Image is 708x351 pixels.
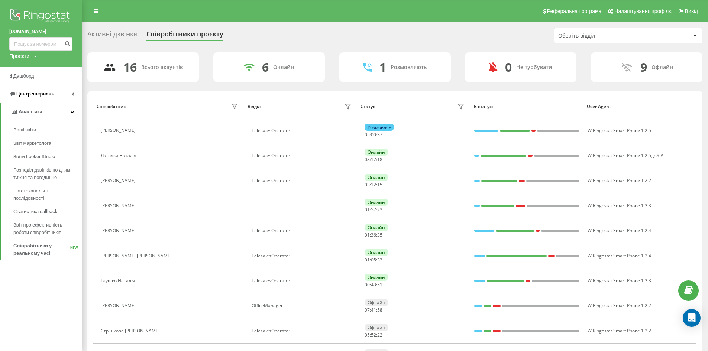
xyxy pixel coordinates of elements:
[588,202,651,209] span: W Ringostat Smart Phone 1.2.3
[588,127,651,134] span: W Ringostat Smart Phone 1.2.5
[377,182,382,188] span: 15
[365,182,370,188] span: 03
[365,199,388,206] div: Онлайн
[377,207,382,213] span: 23
[101,153,138,158] div: Лагодзя Наталія
[588,152,651,159] span: W Ringostat Smart Phone 1.2.5
[365,132,382,137] div: : :
[13,221,78,236] span: Звіт про ефективність роботи співробітників
[13,123,82,137] a: Ваші звіти
[365,124,394,131] div: Розмовляє
[685,8,698,14] span: Вихід
[365,299,388,306] div: Офлайн
[365,332,382,338] div: : :
[588,277,651,284] span: W Ringostat Smart Phone 1.2.3
[379,60,386,74] div: 1
[9,52,29,60] div: Проекти
[273,64,294,71] div: Онлайн
[365,207,370,213] span: 01
[588,253,651,259] span: W Ringostat Smart Phone 1.2.4
[365,233,382,238] div: : :
[252,303,353,308] div: OfficeManager
[365,324,388,331] div: Офлайн
[9,37,72,51] input: Пошук за номером
[13,73,34,79] span: Дашборд
[365,257,382,263] div: : :
[587,104,693,109] div: User Agent
[683,309,701,327] div: Open Intercom Messenger
[371,182,376,188] span: 12
[252,253,353,259] div: TelesalesOperator
[87,30,138,42] div: Активні дзвінки
[365,257,370,263] span: 01
[653,152,663,159] span: JsSIP
[365,282,370,288] span: 00
[558,33,647,39] div: Оберіть відділ
[252,328,353,334] div: TelesalesOperator
[640,60,647,74] div: 9
[13,205,82,218] a: Статистика callback
[365,156,370,163] span: 08
[13,126,36,134] span: Ваші звіти
[101,328,162,334] div: Стрішкова [PERSON_NAME]
[252,128,353,133] div: TelesalesOperator
[377,232,382,238] span: 35
[97,104,126,109] div: Співробітник
[9,7,72,26] img: Ringostat logo
[365,149,388,156] div: Онлайн
[262,60,269,74] div: 6
[474,104,580,109] div: В статусі
[516,64,552,71] div: Не турбувати
[248,104,261,109] div: Відділ
[371,131,376,138] span: 00
[101,128,138,133] div: [PERSON_NAME]
[252,178,353,183] div: TelesalesOperator
[371,307,376,313] span: 41
[365,207,382,212] div: : :
[371,282,376,288] span: 43
[391,64,427,71] div: Розмовляють
[101,178,138,183] div: [PERSON_NAME]
[361,104,375,109] div: Статус
[123,60,137,74] div: 16
[588,227,651,234] span: W Ringostat Smart Phone 1.2.4
[377,307,382,313] span: 58
[13,208,58,215] span: Статистика callback
[252,228,353,233] div: TelesalesOperator
[13,184,82,205] a: Багатоканальні послідовності
[371,232,376,238] span: 36
[1,103,82,121] a: Аналiтика
[365,308,382,313] div: : :
[377,156,382,163] span: 18
[13,187,78,202] span: Багатоканальні послідовності
[365,274,388,281] div: Онлайн
[13,218,82,239] a: Звіт про ефективність роботи співробітників
[252,278,353,283] div: TelesalesOperator
[652,64,673,71] div: Офлайн
[13,242,70,257] span: Співробітники у реальному часі
[505,60,512,74] div: 0
[13,163,82,184] a: Розподіл дзвінків по дням тижня та погодинно
[101,228,138,233] div: [PERSON_NAME]
[371,207,376,213] span: 57
[365,249,388,256] div: Онлайн
[13,140,51,147] span: Звіт маркетолога
[365,174,388,181] div: Онлайн
[365,224,388,231] div: Онлайн
[365,282,382,287] div: : :
[13,150,82,163] a: Звіти Looker Studio
[252,153,353,158] div: TelesalesOperator
[588,177,651,183] span: W Ringostat Smart Phone 1.2.2
[377,131,382,138] span: 37
[101,303,138,308] div: [PERSON_NAME]
[141,64,183,71] div: Всього акаунтів
[9,28,72,35] a: [DOMAIN_NAME]
[371,156,376,163] span: 17
[146,30,223,42] div: Співробітники проєкту
[377,257,382,263] span: 33
[13,166,78,181] span: Розподіл дзвінків по дням тижня та погодинно
[365,232,370,238] span: 01
[101,253,174,259] div: [PERSON_NAME] [PERSON_NAME]
[588,328,651,334] span: W Ringostat Smart Phone 1.2.2
[588,302,651,309] span: W Ringostat Smart Phone 1.2.2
